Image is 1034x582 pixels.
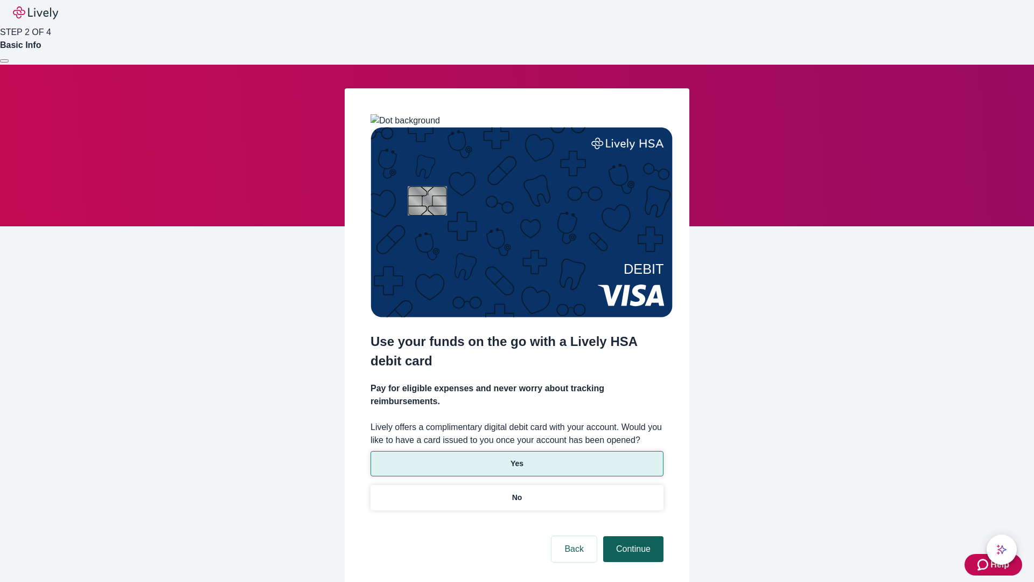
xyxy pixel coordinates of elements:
button: No [371,485,663,510]
label: Lively offers a complimentary digital debit card with your account. Would you like to have a card... [371,421,663,447]
p: No [512,492,522,503]
svg: Zendesk support icon [977,558,990,571]
svg: Lively AI Assistant [996,544,1007,555]
button: Zendesk support iconHelp [965,554,1022,576]
button: Yes [371,451,663,476]
button: chat [987,535,1017,565]
img: Dot background [371,114,440,127]
p: Yes [511,458,523,469]
img: Debit card [371,127,673,317]
h4: Pay for eligible expenses and never worry about tracking reimbursements. [371,382,663,408]
img: Lively [13,6,58,19]
button: Back [551,536,597,562]
h2: Use your funds on the go with a Lively HSA debit card [371,332,663,371]
span: Help [990,558,1009,571]
button: Continue [603,536,663,562]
